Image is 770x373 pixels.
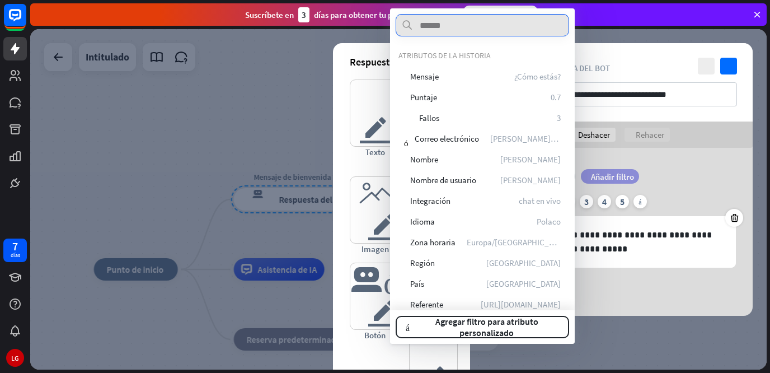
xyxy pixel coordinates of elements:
font: Correo electrónico [415,133,479,144]
font: Suscríbete en [245,10,294,20]
font: fallo de bloque [404,114,413,122]
font: ATRIBUTOS DE LA HISTORIA [398,50,491,60]
font: Referente [410,299,443,310]
font: Europa/[GEOGRAPHIC_DATA] [467,237,569,248]
font: [PERSON_NAME] [500,154,561,165]
span: Peter Crauch [500,175,561,185]
font: Región [410,258,435,268]
font: Integración [410,195,450,206]
font: [GEOGRAPHIC_DATA] [486,258,561,268]
font: Fallos [419,113,439,123]
span: Peter Crauch [500,154,561,165]
font: correo electrónico [404,138,409,147]
span: https://livechat.com [481,299,561,310]
font: [PERSON_NAME][EMAIL_ADDRESS][DOMAIN_NAME] [490,133,675,144]
font: Puntaje [410,92,437,102]
font: Agregar filtro para atributo personalizado [435,316,538,338]
font: Deshacer [578,129,610,140]
span: peter@crauch.com [490,133,561,144]
font: Mensaje [410,71,439,82]
font: 3 [302,10,306,20]
font: días para obtener tu primer mes por $1 [314,10,454,20]
font: Polaco [537,216,561,227]
font: 3 [557,113,561,123]
font: Zona horaria [410,237,456,248]
a: 7 días [3,239,27,262]
font: días [11,251,20,259]
font: [URL][DOMAIN_NAME] [481,299,561,310]
button: Abrir el widget de chat LiveChat [9,4,43,38]
button: másAgregar filtro para atributo personalizado [396,316,569,338]
font: [GEOGRAPHIC_DATA] [486,278,561,289]
font: Idioma [410,216,435,227]
font: Nombre de usuario [410,175,476,185]
font: 3 [584,196,589,207]
font: Nombre [410,154,438,165]
font: [PERSON_NAME] [500,175,561,185]
font: 7 [12,239,18,253]
font: País [410,278,424,289]
font: 4 [602,196,607,207]
font: ¿Cómo estás? [514,71,561,82]
font: más [406,323,410,332]
font: Añadir filtro [591,171,634,182]
span: Europa/Varsovia [467,237,561,248]
font: LG [11,354,19,362]
span: Baja Silesia [486,258,561,268]
font: Rehacer [636,129,664,140]
font: más [638,198,641,205]
span: Polonia [486,278,561,289]
font: chat en vivo [519,195,561,206]
font: 0.7 [551,92,561,102]
font: 5 [620,196,625,207]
